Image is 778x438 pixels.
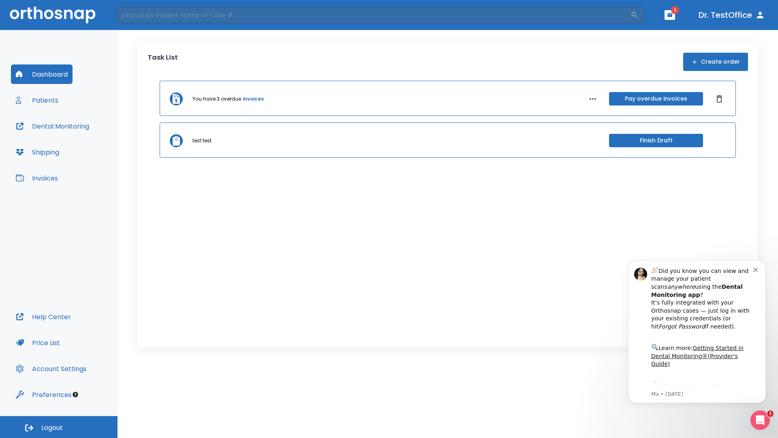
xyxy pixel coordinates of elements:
[671,6,679,14] span: 1
[11,333,65,352] button: Price List
[116,7,631,23] input: Search by Patient Name or Case #
[767,410,774,417] span: 1
[11,142,64,162] button: Shipping
[35,137,137,145] p: Message from Ma, sent 7w ago
[11,168,63,188] button: Invoices
[11,359,92,378] button: Account Settings
[616,253,778,408] iframe: Intercom notifications message
[683,53,748,71] button: Create order
[147,53,178,71] p: Task List
[713,92,726,105] button: Dismiss
[10,6,96,23] img: Orthosnap
[243,95,264,103] a: invoices
[11,90,63,110] button: Patients
[35,129,107,144] a: App Store
[11,116,94,136] button: Dental Monitoring
[41,423,63,432] span: Logout
[192,95,241,103] p: You have 3 overdue
[609,134,703,147] button: Finish Draft
[750,410,770,430] iframe: Intercom live chat
[11,385,77,404] button: Preferences
[11,64,73,84] button: Dashboard
[695,8,768,22] button: Dr. TestOffice
[72,391,79,398] div: Tooltip anchor
[609,92,703,105] button: Pay overdue invoices
[137,13,144,19] button: Dismiss notification
[192,137,212,144] p: test test
[35,127,137,169] div: Download the app: | ​ Let us know if you need help getting started!
[11,307,76,326] button: Help Center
